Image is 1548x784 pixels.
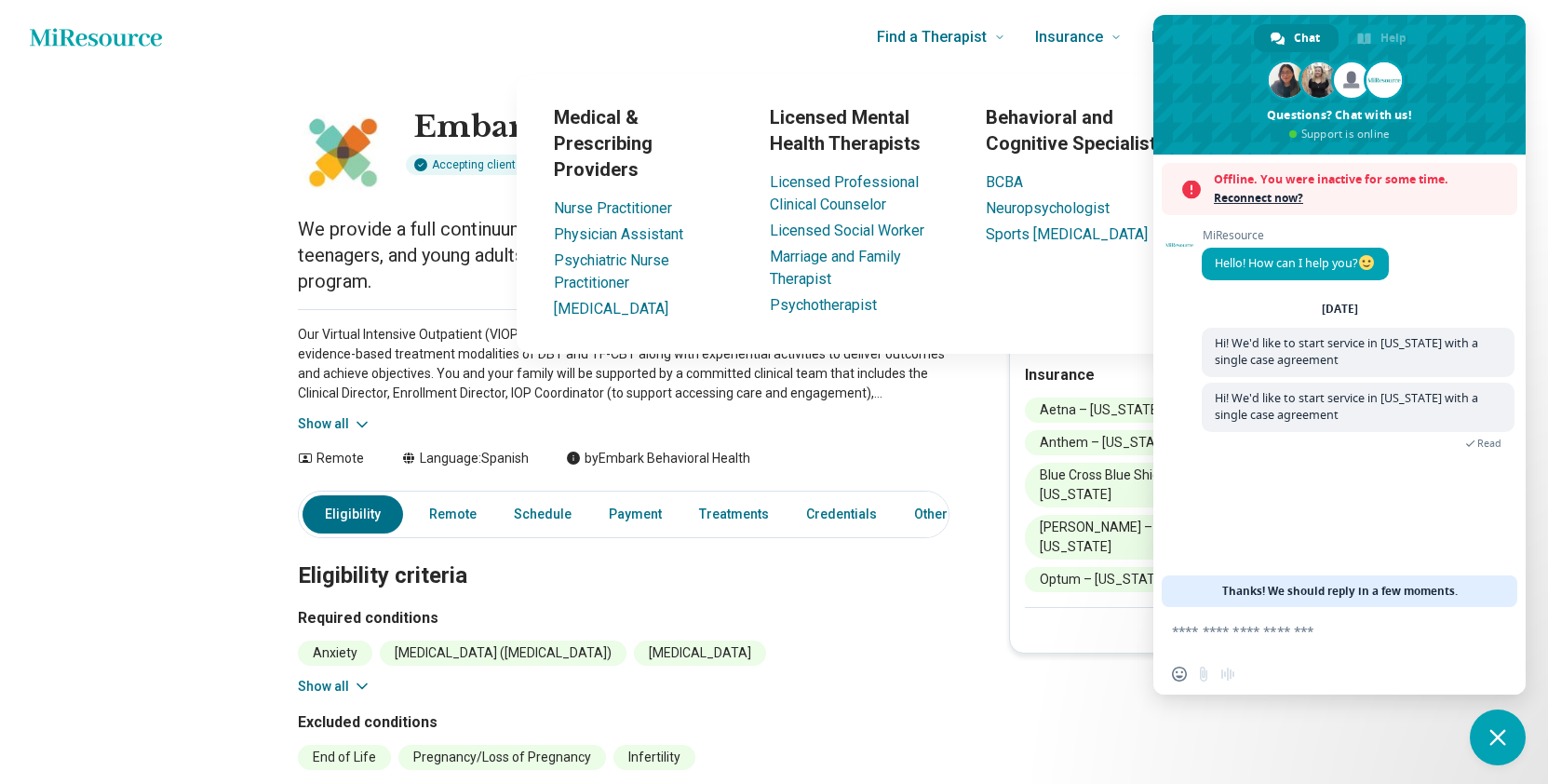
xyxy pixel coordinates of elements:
[770,104,956,156] h3: Licensed Mental Health Therapists
[1025,364,1235,386] h2: Insurance
[1215,390,1478,423] span: Hi! We'd like to start service in [US_STATE] with a single case agreement
[634,641,766,666] li: [MEDICAL_DATA]
[1322,304,1358,315] div: [DATE]
[903,495,970,534] a: Other
[1214,189,1508,208] span: Reconnect now?
[613,745,695,770] li: Infertility
[1025,398,1177,423] li: Aetna – [US_STATE]
[1254,24,1339,52] div: Chat
[298,607,949,629] h3: Required conditions
[770,248,901,288] a: Marriage and Family Therapist
[30,19,162,56] a: Home page
[398,745,606,770] li: Pregnancy/Loss of Pregnancy
[1151,24,1254,50] span: Provider Types
[1294,24,1320,52] span: Chat
[1025,567,1181,592] li: Optum – [US_STATE]
[1215,335,1478,368] span: Hi! We'd like to start service in [US_STATE] with a single case agreement
[1172,623,1466,640] textarea: Compose your message...
[1477,437,1501,450] span: Read
[1035,24,1103,50] span: Insurance
[877,24,987,50] span: Find a Therapist
[298,216,949,294] p: We provide a full continuum of mental health services for adolescents, teenagers, and young adult...
[986,173,1023,191] a: BCBA
[1214,170,1508,189] span: Offline. You were inactive for some time.
[554,199,672,217] a: Nurse Practitioner
[770,296,877,314] a: Psychotherapist
[298,711,949,734] h3: Excluded conditions
[566,449,750,468] div: by Embark Behavioral Health
[418,495,488,534] a: Remote
[1025,430,1189,455] li: Anthem – [US_STATE]
[1215,255,1376,271] span: Hello! How can I help you?
[554,300,668,318] a: [MEDICAL_DATA]
[1025,515,1235,560] li: [PERSON_NAME] – [US_STATE]
[986,225,1148,243] a: Sports [MEDICAL_DATA]
[298,414,371,434] button: Show all
[986,199,1110,217] a: Neuropsychologist
[303,495,403,534] a: Eligibility
[795,495,888,534] a: Credentials
[986,104,1172,156] h3: Behavioral and Cognitive Specialists
[503,495,583,534] a: Schedule
[401,449,529,468] div: Language: Spanish
[298,516,949,592] h2: Eligibility criteria
[298,641,372,666] li: Anxiety
[298,745,391,770] li: End of Life
[1025,463,1235,507] li: Blue Cross Blue Shield – [US_STATE]
[598,495,673,534] a: Payment
[1222,575,1458,607] span: Thanks! We should reply in a few moments.
[1202,229,1389,242] span: MiResource
[1172,667,1187,682] span: Insert an emoji
[770,173,919,213] a: Licensed Professional Clinical Counselor
[554,104,740,182] h3: Medical & Prescribing Providers
[1470,710,1526,765] div: Close chat
[770,222,924,239] a: Licensed Social Worker
[380,641,626,666] li: [MEDICAL_DATA] ([MEDICAL_DATA])
[298,677,371,696] button: Show all
[688,495,780,534] a: Treatments
[554,225,683,243] a: Physician Assistant
[405,74,1537,354] div: Provider Types
[298,325,949,403] p: Our Virtual Intensive Outpatient (VIOP) program is engagement-focused and virtual by design. We i...
[554,251,669,291] a: Psychiatric Nurse Practitioner
[298,449,364,468] div: Remote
